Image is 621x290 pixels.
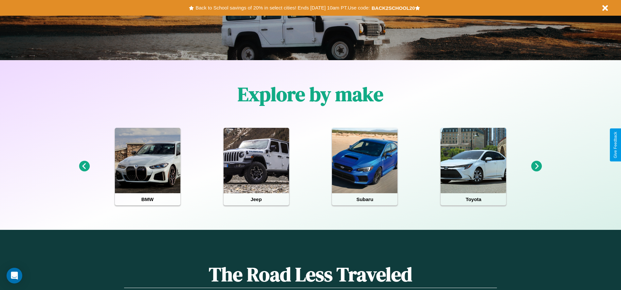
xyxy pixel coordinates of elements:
[194,3,371,12] button: Back to School savings of 20% in select cities! Ends [DATE] 10am PT.Use code:
[238,81,383,108] h1: Explore by make
[332,193,397,205] h4: Subaru
[7,268,22,283] div: Open Intercom Messenger
[224,193,289,205] h4: Jeep
[441,193,506,205] h4: Toyota
[613,132,618,158] div: Give Feedback
[372,5,415,11] b: BACK2SCHOOL20
[115,193,180,205] h4: BMW
[124,261,497,288] h1: The Road Less Traveled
